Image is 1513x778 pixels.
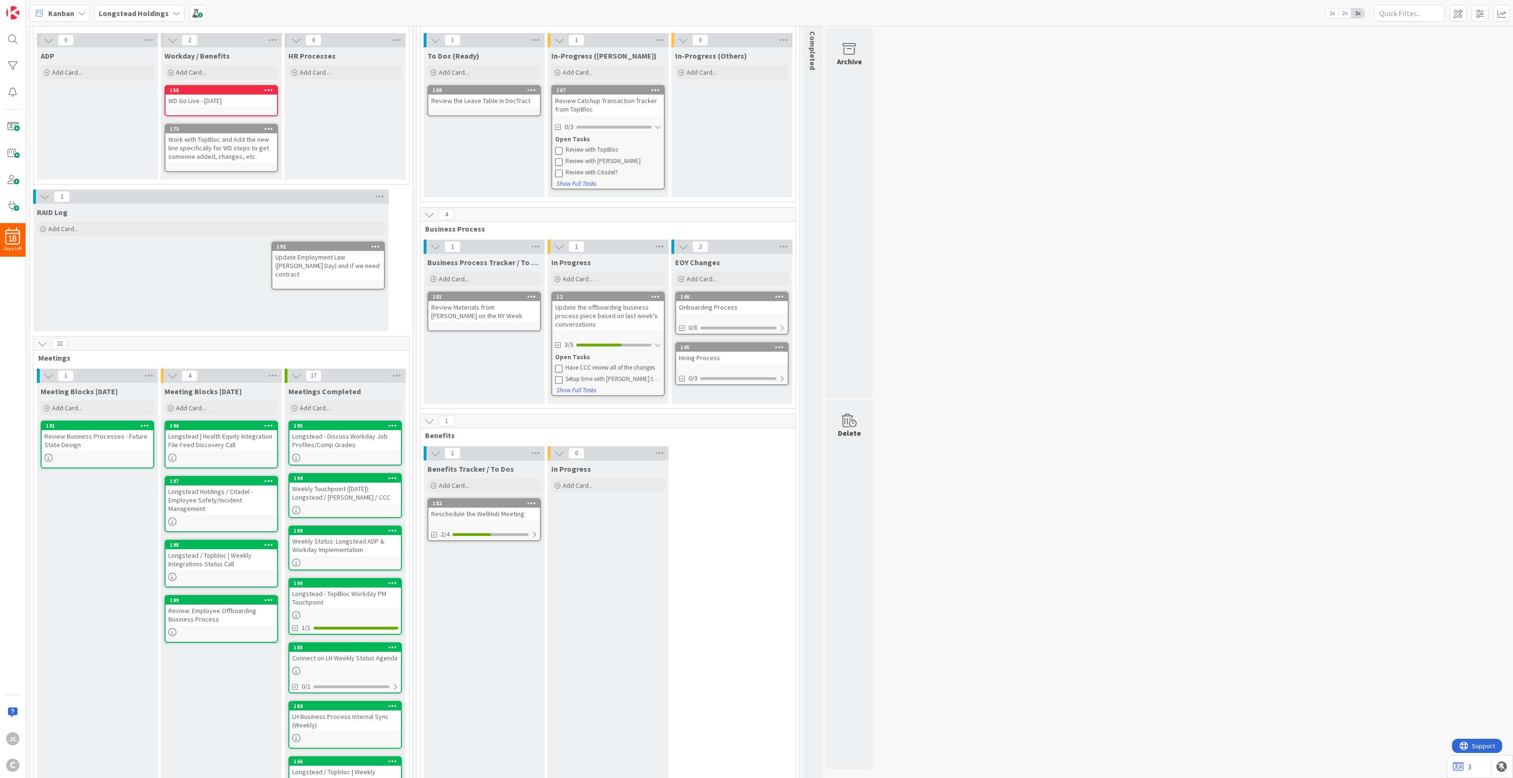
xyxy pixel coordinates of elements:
div: Delete [838,427,861,439]
span: 3x [1351,9,1364,18]
div: 184LH Business Process Internal Sync (Weekly) [289,702,401,731]
div: Weekly Touchpoint ([DATE]): Longstead / [PERSON_NAME] / CCC [289,483,401,503]
div: Longstead - TopBloc Workday PM Touchpoint [289,588,401,608]
div: 191 [42,422,153,430]
div: 196 [170,423,277,429]
span: Business Process [425,224,784,233]
div: 181Review Materials from [PERSON_NAME] on the NY Week [428,293,540,322]
a: 3 [1453,761,1471,772]
span: Support [20,1,43,13]
span: 2 [182,35,198,46]
span: In Progress [551,464,591,474]
div: Review with TopBloc [565,146,661,154]
div: 198 [170,542,277,548]
input: Quick Filter... [1374,5,1445,22]
span: 0 [58,35,74,46]
div: Archive [837,56,862,67]
span: Benefits Tracker / To Dos [427,464,514,474]
span: 1 [444,448,461,459]
span: ADP [41,51,54,61]
div: 167 [557,87,664,94]
span: Add Card... [52,68,82,77]
span: In-Progress (Others) [675,51,747,61]
span: 0/1 [302,682,311,692]
span: In-Progress (Jerry) [551,51,657,61]
span: 0 [568,448,584,459]
div: 145 [676,343,788,352]
div: 195Longstead - Discuss Workday Job Profiles/Comp Grades [289,422,401,451]
div: 173 [170,126,277,132]
div: 145 [680,344,788,351]
div: 146 [676,293,788,301]
div: JC [6,732,19,745]
span: 0/3 [688,373,697,383]
span: 1 [444,35,461,46]
div: 194 [294,475,401,482]
div: Review with [PERSON_NAME] [565,157,661,165]
div: 169 [433,87,540,94]
div: C [6,759,19,772]
div: 185Connect on LH Weekly Status Agenda [289,643,401,664]
span: 1 [444,241,461,252]
span: 3/5 [565,340,574,350]
span: Add Card... [176,404,206,412]
div: 198Longstead / Topbloc | Weekly Integrations Status Call [165,541,277,570]
div: 199Review: Employee Offboarding Business Process [165,596,277,625]
div: 196Longstead | Health Equity Integration File Feed Discovery Call [165,422,277,451]
div: Review Materials from [PERSON_NAME] on the NY Week [428,301,540,322]
div: 158 [170,87,277,94]
div: 182 [428,499,540,508]
div: 184 [289,702,401,710]
span: Meetings Completed [288,387,361,396]
span: 1x [1326,9,1339,18]
span: Add Card... [563,275,593,283]
div: 173Work with TopBloc and Add the new line specifically for WD steps to get someone added, changes... [165,125,277,163]
span: 1 [438,415,454,427]
div: 189Weekly Status: Longstead ADP & Workday Implementation [289,527,401,556]
span: 0 [692,35,708,46]
div: 192Update Employment Law ([PERSON_NAME] Day) and if we need contract [272,242,384,280]
span: 2/4 [441,529,450,539]
span: In Progress [551,258,591,267]
div: Review Catchup Transaction Tracker from TopBloc [552,95,664,115]
div: 197Longstead Holdings / Citadel - Employee Safety/Incident Management [165,477,277,515]
div: 12 [552,293,664,301]
div: 192 [277,243,384,250]
div: Reschedule the WellHub Meeting [428,508,540,520]
div: 167Review Catchup Transaction Tracker from TopBloc [552,86,664,115]
span: 18 [9,235,17,242]
span: Business Process Tracker / To Dos [427,258,541,267]
div: Review: Employee Offboarding Business Process [165,605,277,625]
span: 4 [438,209,454,220]
span: HR Processes [288,51,336,61]
div: Open Tasks [555,353,661,362]
span: 4 [182,370,198,381]
div: Setup time with [PERSON_NAME] to review [565,375,661,383]
span: 0/3 [565,122,574,132]
div: 12Update the offboarding business process piece based on last week's conversations [552,293,664,330]
span: Add Card... [300,404,330,412]
span: Add Card... [439,275,469,283]
div: Longstead / Topbloc | Weekly Integrations Status Call [165,549,277,570]
div: Review with Citadel? [565,169,661,176]
div: 169 [428,86,540,95]
div: 185 [294,644,401,651]
div: 166 [289,757,401,766]
div: Longstead Holdings / Citadel - Employee Safety/Incident Management [165,485,277,515]
div: 199 [165,596,277,605]
div: 194 [289,474,401,483]
span: 0/8 [688,323,697,333]
span: Meetings [38,353,397,363]
div: Have CCC review all of the changes [565,364,661,372]
span: Add Card... [687,275,717,283]
div: 181 [428,293,540,301]
div: 195 [289,422,401,430]
span: 1/1 [302,623,311,633]
span: 2 [692,241,708,252]
div: 196 [165,422,277,430]
div: 169Review the Leave Table in DocTract [428,86,540,107]
div: 195 [294,423,401,429]
div: 191Review Business Processes - Future State Design [42,422,153,451]
div: 167 [552,86,664,95]
div: 198 [165,541,277,549]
